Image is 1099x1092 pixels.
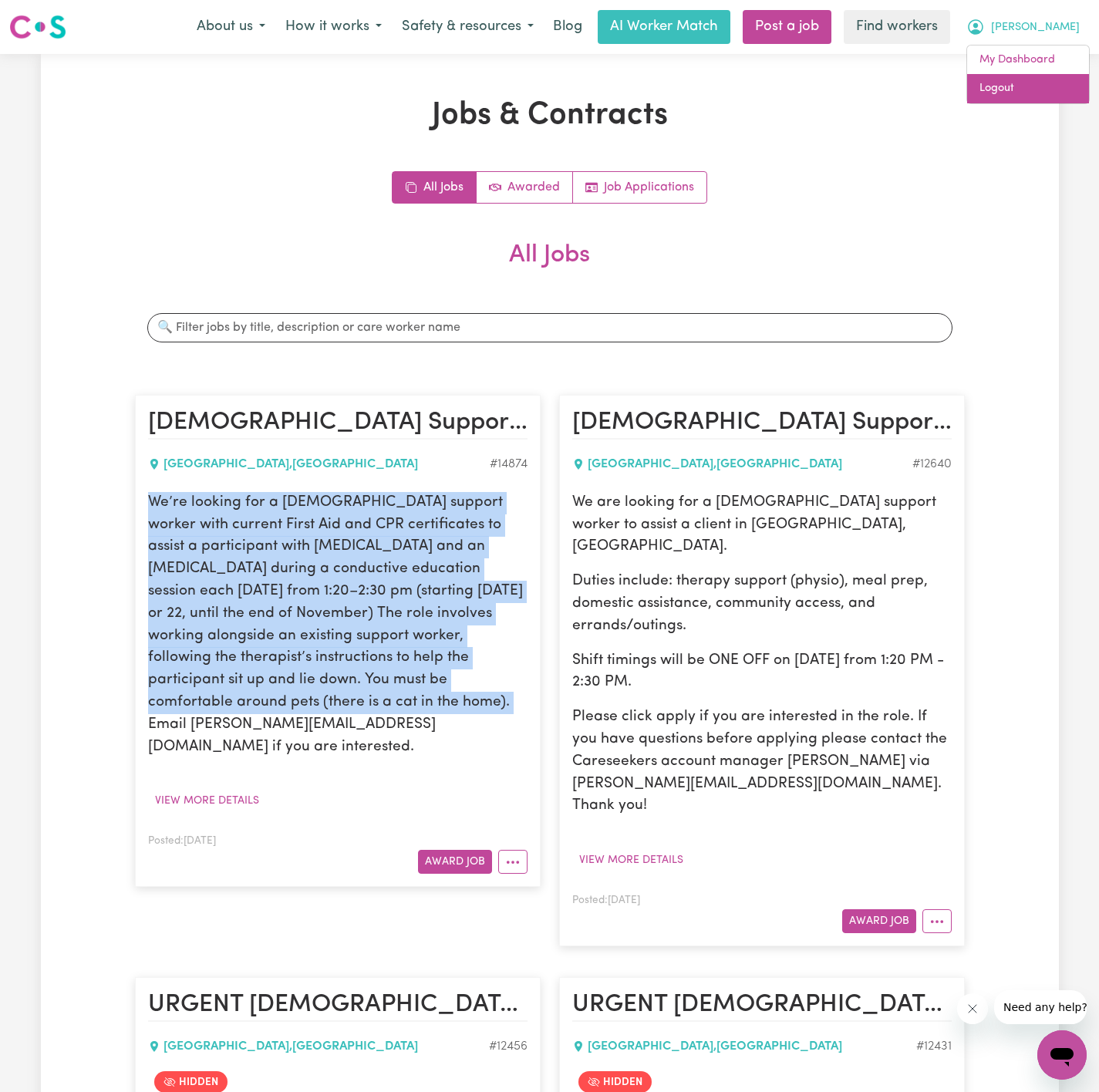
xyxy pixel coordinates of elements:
button: View more details [572,848,690,872]
button: How it works [275,11,392,43]
div: [GEOGRAPHIC_DATA] , [GEOGRAPHIC_DATA] [572,455,912,474]
span: Posted: [DATE] [148,836,216,846]
h1: Jobs & Contracts [135,97,965,134]
button: More options [498,850,528,874]
a: Job applications [573,172,706,203]
a: Post a job [743,10,831,44]
span: Posted: [DATE] [572,895,640,905]
button: More options [922,909,952,933]
button: Award Job [418,850,492,874]
iframe: Message from company [994,990,1087,1024]
a: AI Worker Match [598,10,730,44]
img: Careseekers logo [9,13,66,41]
h2: All Jobs [135,241,965,295]
h2: URGENT Female Support Worker Needed Friday Fortnight in MACQUARIE PARK, NSW [148,990,528,1021]
div: My Account [966,45,1090,104]
button: Award Job [842,909,916,933]
a: Careseekers logo [9,9,66,45]
h2: Female Support Worker – Fridays 1:20–2:30 pm [148,408,528,439]
div: Job ID #12456 [489,1037,528,1056]
div: Job ID #12640 [912,455,952,474]
div: Job ID #14874 [490,455,528,474]
button: Safety & resources [392,11,544,43]
a: My Dashboard [967,45,1089,75]
div: [GEOGRAPHIC_DATA] , [GEOGRAPHIC_DATA] [572,1037,916,1056]
h2: URGENT Female Support Worker Needed Friday Fortnight in MACQUARIE PARK, NSW [572,990,952,1021]
button: About us [187,11,275,43]
p: Duties include: therapy support (physio), meal prep, domestic assistance, community access, and e... [572,571,952,637]
iframe: Close message [957,993,988,1024]
iframe: Button to launch messaging window [1037,1030,1087,1080]
button: My Account [956,11,1090,43]
button: View more details [148,789,266,813]
p: We are looking for a [DEMOGRAPHIC_DATA] support worker to assist a client in [GEOGRAPHIC_DATA], [... [572,492,952,558]
input: 🔍 Filter jobs by title, description or care worker name [147,313,952,342]
span: [PERSON_NAME] [991,19,1080,36]
a: Active jobs [477,172,573,203]
span: Need any help? [9,11,93,23]
div: [GEOGRAPHIC_DATA] , [GEOGRAPHIC_DATA] [148,1037,489,1056]
a: All jobs [393,172,477,203]
div: Job ID #12431 [916,1037,952,1056]
p: Please click apply if you are interested in the role. If you have questions before applying pleas... [572,706,952,817]
p: We’re looking for a [DEMOGRAPHIC_DATA] support worker with current First Aid and CPR certificates... [148,492,528,759]
p: Shift timings will be ONE OFF on [DATE] from 1:20 PM - 2:30 PM. [572,650,952,695]
a: Blog [544,10,592,44]
div: [GEOGRAPHIC_DATA] , [GEOGRAPHIC_DATA] [148,455,490,474]
a: Find workers [844,10,950,44]
a: Logout [967,74,1089,103]
h2: Female Support Worker Needed ONE OFF on 12/07 Friday in MACQUARIE PARK, NSW [572,408,952,439]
